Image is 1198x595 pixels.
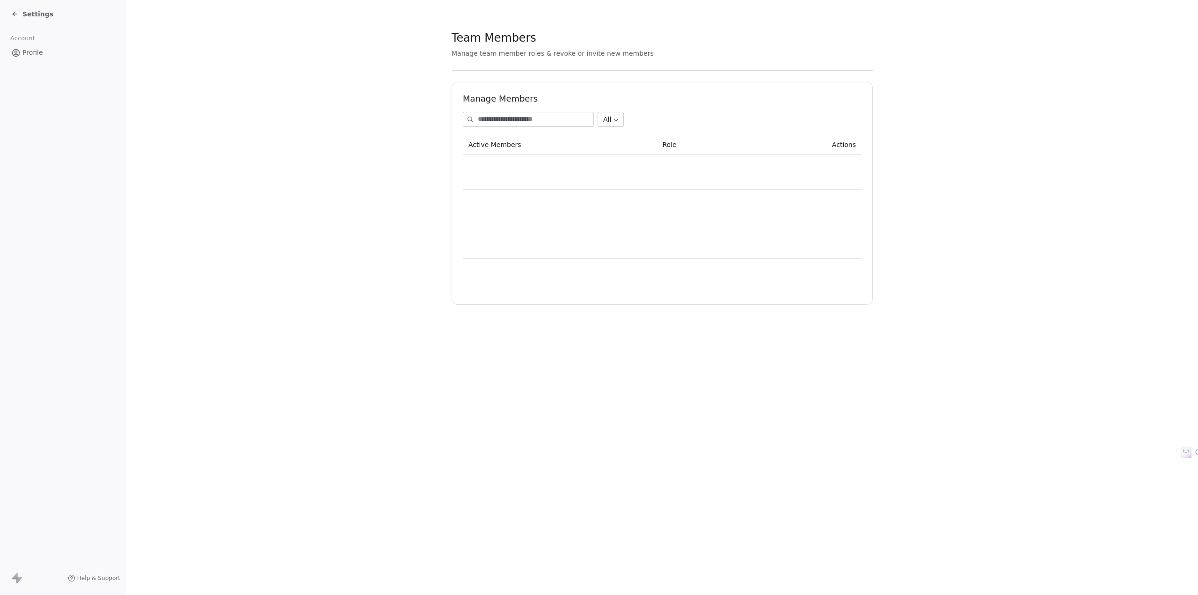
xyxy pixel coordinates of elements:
a: Help & Support [68,574,120,582]
h1: Manage Members [463,93,862,104]
span: Active Members [468,141,521,148]
span: Account [6,31,39,45]
a: Settings [11,9,53,19]
span: Manage team member roles & revoke or invite new members [452,50,654,57]
span: Role [662,141,676,148]
span: Profile [22,48,43,58]
span: Actions [832,141,856,148]
a: Profile [7,45,118,60]
span: Settings [22,9,53,19]
span: Team Members [452,31,536,45]
span: Help & Support [77,574,120,582]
